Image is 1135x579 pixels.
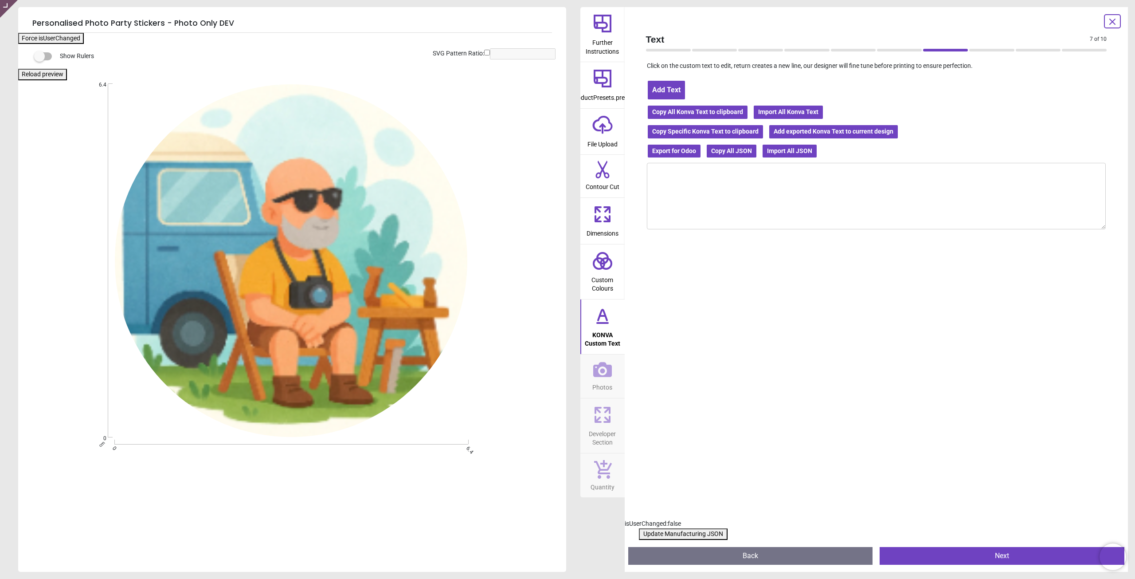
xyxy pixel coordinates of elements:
[581,327,624,348] span: KONVA Custom Text
[880,547,1124,565] button: Next
[768,124,899,139] button: Add exported Konva Text to current design
[580,453,625,498] button: Quantity
[580,398,625,453] button: Developer Section
[580,109,625,155] button: File Upload
[110,445,116,451] span: 0
[433,49,484,58] label: SVG Pattern Ratio:
[90,435,106,442] span: 0
[639,62,1114,71] p: Click on the custom text to edit, return creates a new line, our designer will fine tune before p...
[647,124,764,139] button: Copy Specific Konva Text to clipboard
[464,445,470,451] span: 6.4
[18,69,67,80] button: Reload preview
[647,144,701,159] button: Export for Odoo
[639,528,728,540] button: Update Manufacturing JSON
[647,80,686,100] button: Add Text
[706,144,757,159] button: Copy All JSON
[587,225,618,238] span: Dimensions
[647,105,748,120] button: Copy All Konva Text to clipboard
[581,272,624,293] span: Custom Colours
[580,62,625,108] button: productPresets.preset
[580,198,625,244] button: Dimensions
[580,299,625,354] button: KONVA Custom Text
[98,440,106,448] span: cm
[39,51,566,62] div: Show Rulers
[587,136,618,149] span: File Upload
[571,89,633,102] span: productPresets.preset
[581,34,624,56] span: Further Instructions
[581,425,624,447] span: Developer Section
[580,7,625,62] button: Further Instructions
[646,33,1090,46] span: Text
[1090,35,1107,43] span: 7 of 10
[1100,544,1126,570] iframe: Brevo live chat
[592,379,612,392] span: Photos
[32,14,552,33] h5: Personalised Photo Party Stickers - Photo Only DEV
[580,155,625,197] button: Contour Cut
[628,547,873,565] button: Back
[591,479,614,492] span: Quantity
[762,144,818,159] button: Import All JSON
[586,178,619,192] span: Contour Cut
[625,520,1128,528] div: isUserChanged: false
[753,105,824,120] button: Import All Konva Text
[580,244,625,299] button: Custom Colours
[580,354,625,398] button: Photos
[18,33,84,44] button: Force isUserChanged
[90,81,106,89] span: 6.4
